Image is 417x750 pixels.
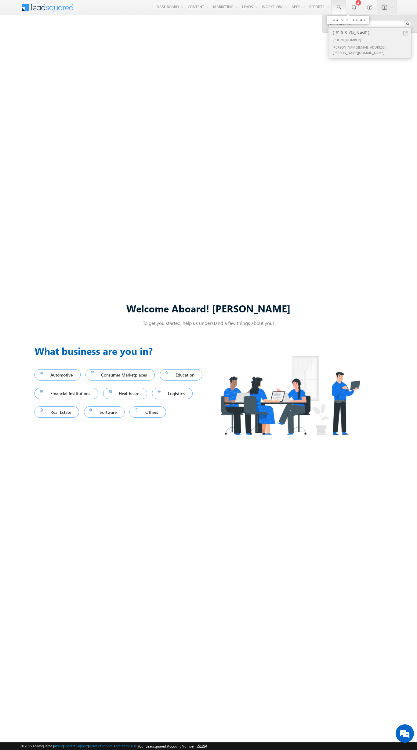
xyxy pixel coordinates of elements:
[332,36,413,43] div: [PHONE_NUMBER]
[21,743,207,749] span: © 2025 LeadSquared | | | | |
[34,320,383,326] p: To get you started, help us understand a few things about you!
[64,744,88,748] a: Contact Support
[34,302,383,315] div: Welcome Aboard! [PERSON_NAME]
[89,744,113,748] a: Terms of Service
[40,389,93,398] span: Financial Institutions
[54,744,63,748] a: About
[209,344,372,447] img: Industry.png
[332,43,413,56] div: [PERSON_NAME][EMAIL_ADDRESS][PERSON_NAME][DOMAIN_NAME]
[138,744,207,748] span: Your Leadsquared Account Number is
[165,371,197,379] span: Education
[158,389,187,398] span: Logistics
[198,744,207,748] span: 51284
[330,18,367,22] div: Search Leads
[89,408,119,416] span: Software
[114,744,137,748] a: Acceptable Use
[40,371,75,379] span: Automotive
[91,371,150,379] span: Consumer Marketplaces
[332,29,413,36] div: [PERSON_NAME]
[109,389,142,398] span: Healthcare
[135,408,161,416] span: Others
[40,408,74,416] span: Real Estate
[34,344,209,358] h3: What business are you in?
